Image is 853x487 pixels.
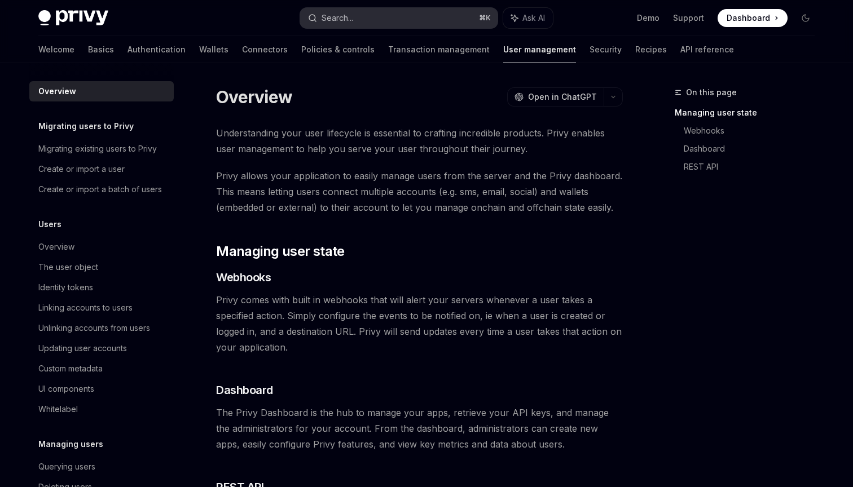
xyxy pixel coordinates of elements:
[38,402,78,416] div: Whitelabel
[38,301,133,315] div: Linking accounts to users
[29,457,174,477] a: Querying users
[29,81,174,101] a: Overview
[522,12,545,24] span: Ask AI
[29,257,174,277] a: The user object
[216,242,345,260] span: Managing user state
[216,292,623,355] span: Privy comes with built in webhooks that will alert your servers whenever a user takes a specified...
[29,379,174,399] a: UI components
[38,85,76,98] div: Overview
[38,321,150,335] div: Unlinking accounts from users
[38,281,93,294] div: Identity tokens
[388,36,490,63] a: Transaction management
[590,36,622,63] a: Security
[718,9,788,27] a: Dashboard
[38,119,134,133] h5: Migrating users to Privy
[684,140,824,158] a: Dashboard
[38,362,103,375] div: Custom metadata
[216,269,271,285] span: Webhooks
[29,237,174,257] a: Overview
[322,11,353,25] div: Search...
[29,277,174,298] a: Identity tokens
[38,10,108,26] img: dark logo
[528,91,597,103] span: Open in ChatGPT
[29,338,174,358] a: Updating user accounts
[38,342,127,355] div: Updating user accounts
[29,139,174,159] a: Migrating existing users to Privy
[88,36,114,63] a: Basics
[199,36,228,63] a: Wallets
[216,168,623,215] span: Privy allows your application to easily manage users from the server and the Privy dashboard. Thi...
[38,240,74,254] div: Overview
[300,8,498,28] button: Search...⌘K
[38,142,157,156] div: Migrating existing users to Privy
[216,87,292,107] h1: Overview
[507,87,604,107] button: Open in ChatGPT
[38,382,94,396] div: UI components
[673,12,704,24] a: Support
[38,183,162,196] div: Create or import a batch of users
[686,86,737,99] span: On this page
[38,162,125,176] div: Create or import a user
[38,260,98,274] div: The user object
[635,36,667,63] a: Recipes
[479,14,491,23] span: ⌘ K
[29,179,174,200] a: Create or import a batch of users
[684,122,824,140] a: Webhooks
[675,104,824,122] a: Managing user state
[680,36,734,63] a: API reference
[684,158,824,176] a: REST API
[29,358,174,379] a: Custom metadata
[216,382,273,398] span: Dashboard
[38,218,61,231] h5: Users
[38,36,74,63] a: Welcome
[29,159,174,179] a: Create or import a user
[38,437,103,451] h5: Managing users
[797,9,815,27] button: Toggle dark mode
[216,125,623,157] span: Understanding your user lifecycle is essential to crafting incredible products. Privy enables use...
[301,36,375,63] a: Policies & controls
[29,399,174,419] a: Whitelabel
[127,36,186,63] a: Authentication
[29,318,174,338] a: Unlinking accounts from users
[38,460,95,473] div: Querying users
[727,12,770,24] span: Dashboard
[242,36,288,63] a: Connectors
[637,12,659,24] a: Demo
[503,36,576,63] a: User management
[503,8,553,28] button: Ask AI
[216,405,623,452] span: The Privy Dashboard is the hub to manage your apps, retrieve your API keys, and manage the admini...
[29,298,174,318] a: Linking accounts to users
